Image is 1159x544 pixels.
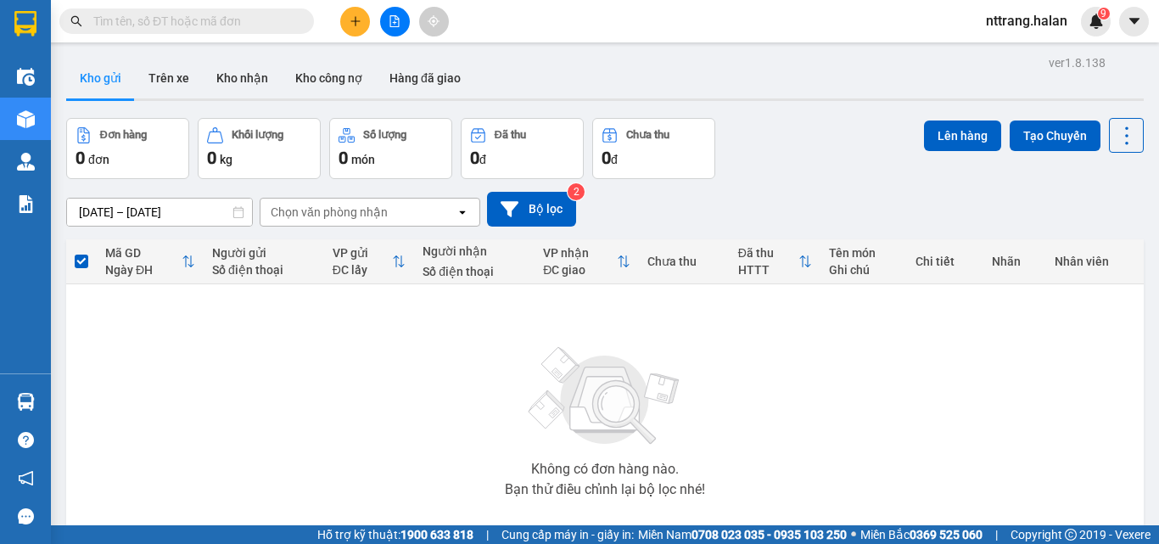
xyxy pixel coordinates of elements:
[995,525,998,544] span: |
[592,118,715,179] button: Chưa thu0đ
[333,263,393,277] div: ĐC lấy
[198,118,321,179] button: Khối lượng0kg
[1010,121,1100,151] button: Tạo Chuyến
[611,153,618,166] span: đ
[18,470,34,486] span: notification
[400,528,473,541] strong: 1900 633 818
[1127,14,1142,29] span: caret-down
[738,263,798,277] div: HTTT
[1100,8,1106,20] span: 9
[376,58,474,98] button: Hàng đã giao
[70,15,82,27] span: search
[333,246,393,260] div: VP gửi
[1065,529,1077,541] span: copyright
[910,528,983,541] strong: 0369 525 060
[212,246,316,260] div: Người gửi
[18,508,34,524] span: message
[1098,8,1110,20] sup: 9
[915,255,975,268] div: Chi tiết
[100,129,147,141] div: Đơn hàng
[461,118,584,179] button: Đã thu0đ
[738,246,798,260] div: Đã thu
[505,483,705,496] div: Bạn thử điều chỉnh lại bộ lọc nhé!
[860,525,983,544] span: Miền Bắc
[17,195,35,213] img: solution-icon
[232,129,283,141] div: Khối lượng
[135,58,203,98] button: Trên xe
[602,148,611,168] span: 0
[380,7,410,36] button: file-add
[93,12,294,31] input: Tìm tên, số ĐT hoặc mã đơn
[543,263,617,277] div: ĐC giao
[829,246,899,260] div: Tên món
[203,58,282,98] button: Kho nhận
[1049,53,1106,72] div: ver 1.8.138
[487,192,576,227] button: Bộ lọc
[501,525,634,544] span: Cung cấp máy in - giấy in:
[67,199,252,226] input: Select a date range.
[220,153,232,166] span: kg
[339,148,348,168] span: 0
[340,7,370,36] button: plus
[568,183,585,200] sup: 2
[972,10,1081,31] span: nttrang.halan
[66,118,189,179] button: Đơn hàng0đơn
[992,255,1038,268] div: Nhãn
[486,525,489,544] span: |
[423,244,526,258] div: Người nhận
[647,255,721,268] div: Chưa thu
[207,148,216,168] span: 0
[730,239,820,284] th: Toggle SortBy
[317,525,473,544] span: Hỗ trợ kỹ thuật:
[17,153,35,171] img: warehouse-icon
[428,15,440,27] span: aim
[1089,14,1104,29] img: icon-new-feature
[1055,255,1135,268] div: Nhân viên
[329,118,452,179] button: Số lượng0món
[17,393,35,411] img: warehouse-icon
[495,129,526,141] div: Đã thu
[88,153,109,166] span: đơn
[18,432,34,448] span: question-circle
[389,15,400,27] span: file-add
[423,265,526,278] div: Số điện thoại
[76,148,85,168] span: 0
[212,263,316,277] div: Số điện thoại
[419,7,449,36] button: aim
[105,246,182,260] div: Mã GD
[531,463,679,476] div: Không có đơn hàng nào.
[324,239,415,284] th: Toggle SortBy
[829,263,899,277] div: Ghi chú
[97,239,204,284] th: Toggle SortBy
[17,68,35,86] img: warehouse-icon
[851,531,856,538] span: ⚪️
[282,58,376,98] button: Kho công nợ
[470,148,479,168] span: 0
[543,246,617,260] div: VP nhận
[456,205,469,219] svg: open
[105,263,182,277] div: Ngày ĐH
[638,525,847,544] span: Miền Nam
[271,204,388,221] div: Chọn văn phòng nhận
[350,15,361,27] span: plus
[66,58,135,98] button: Kho gửi
[924,121,1001,151] button: Lên hàng
[520,337,690,456] img: svg+xml;base64,PHN2ZyBjbGFzcz0ibGlzdC1wbHVnX19zdmciIHhtbG5zPSJodHRwOi8vd3d3LnczLm9yZy8yMDAwL3N2Zy...
[691,528,847,541] strong: 0708 023 035 - 0935 103 250
[351,153,375,166] span: món
[17,110,35,128] img: warehouse-icon
[479,153,486,166] span: đ
[535,239,639,284] th: Toggle SortBy
[363,129,406,141] div: Số lượng
[14,11,36,36] img: logo-vxr
[1119,7,1149,36] button: caret-down
[626,129,669,141] div: Chưa thu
